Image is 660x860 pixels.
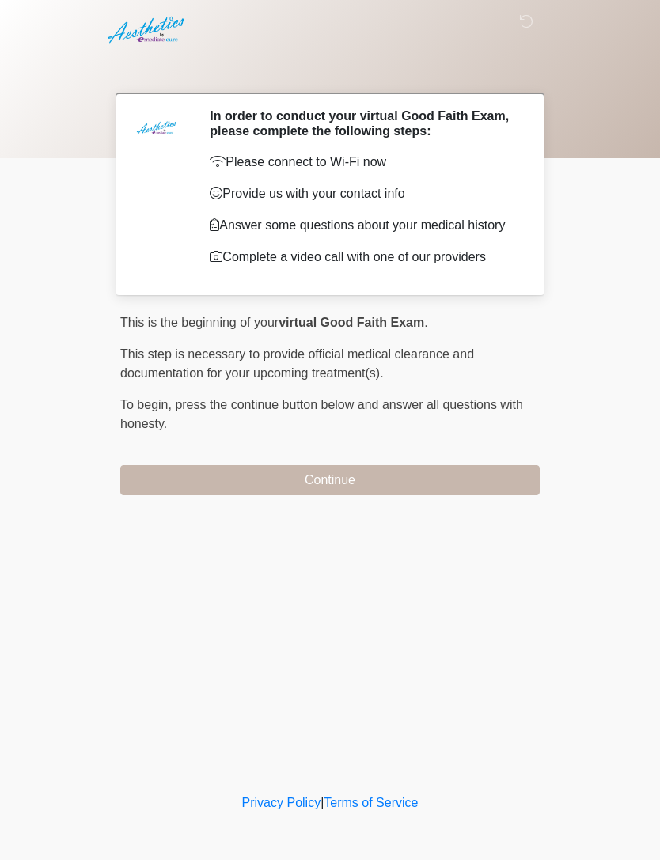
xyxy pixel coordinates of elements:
[104,12,191,48] img: Aesthetics by Emediate Cure Logo
[120,398,523,430] span: press the continue button below and answer all questions with honesty.
[120,347,474,380] span: This step is necessary to provide official medical clearance and documentation for your upcoming ...
[210,108,516,138] h2: In order to conduct your virtual Good Faith Exam, please complete the following steps:
[120,316,279,329] span: This is the beginning of your
[132,108,180,156] img: Agent Avatar
[424,316,427,329] span: .
[210,216,516,235] p: Answer some questions about your medical history
[108,57,552,86] h1: ‎ ‎ ‎
[279,316,424,329] strong: virtual Good Faith Exam
[321,796,324,809] a: |
[210,184,516,203] p: Provide us with your contact info
[120,465,540,495] button: Continue
[210,248,516,267] p: Complete a video call with one of our providers
[120,398,175,411] span: To begin,
[242,796,321,809] a: Privacy Policy
[210,153,516,172] p: Please connect to Wi-Fi now
[324,796,418,809] a: Terms of Service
